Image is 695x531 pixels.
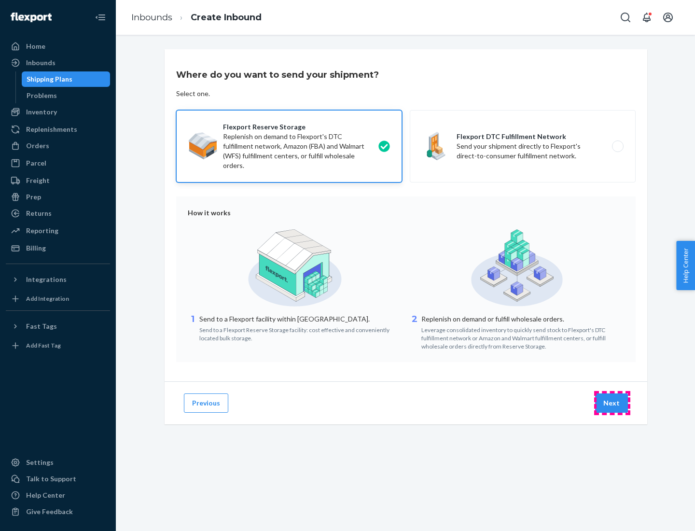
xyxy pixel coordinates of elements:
button: Open notifications [637,8,656,27]
a: Replenishments [6,122,110,137]
p: Replenish on demand or fulfill wholesale orders. [421,314,624,324]
ol: breadcrumbs [124,3,269,32]
p: Send to a Flexport facility within [GEOGRAPHIC_DATA]. [199,314,402,324]
a: Add Fast Tag [6,338,110,353]
a: Home [6,39,110,54]
div: Talk to Support [26,474,76,484]
a: Prep [6,189,110,205]
a: Orders [6,138,110,154]
a: Inbounds [6,55,110,70]
div: Replenishments [26,125,77,134]
div: Inbounds [26,58,56,68]
div: Orders [26,141,49,151]
button: Give Feedback [6,504,110,519]
div: Give Feedback [26,507,73,517]
div: Integrations [26,275,67,284]
div: Billing [26,243,46,253]
div: Reporting [26,226,58,236]
h3: Where do you want to send your shipment? [176,69,379,81]
button: Integrations [6,272,110,287]
div: Select one. [176,89,210,98]
div: Parcel [26,158,46,168]
div: Returns [26,209,52,218]
div: How it works [188,208,624,218]
div: Help Center [26,490,65,500]
div: Problems [27,91,57,100]
button: Open account menu [658,8,678,27]
div: 1 [188,313,197,342]
button: Previous [184,393,228,413]
a: Freight [6,173,110,188]
a: Shipping Plans [22,71,111,87]
a: Create Inbound [191,12,262,23]
div: Add Integration [26,294,69,303]
a: Add Integration [6,291,110,307]
button: Close Navigation [91,8,110,27]
div: Leverage consolidated inventory to quickly send stock to Flexport's DTC fulfillment network or Am... [421,324,624,350]
button: Fast Tags [6,319,110,334]
div: Home [26,42,45,51]
button: Help Center [676,241,695,290]
a: Parcel [6,155,110,171]
a: Problems [22,88,111,103]
img: Flexport logo [11,13,52,22]
a: Returns [6,206,110,221]
a: Settings [6,455,110,470]
div: Freight [26,176,50,185]
div: Send to a Flexport Reserve Storage facility: cost effective and conveniently located bulk storage. [199,324,402,342]
a: Inbounds [131,12,172,23]
a: Inventory [6,104,110,120]
div: 2 [410,313,419,350]
a: Talk to Support [6,471,110,487]
div: Inventory [26,107,57,117]
div: Shipping Plans [27,74,72,84]
a: Billing [6,240,110,256]
div: Prep [26,192,41,202]
button: Open Search Box [616,8,635,27]
div: Fast Tags [26,321,57,331]
div: Add Fast Tag [26,341,61,349]
a: Reporting [6,223,110,238]
button: Next [595,393,628,413]
a: Help Center [6,488,110,503]
div: Settings [26,458,54,467]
